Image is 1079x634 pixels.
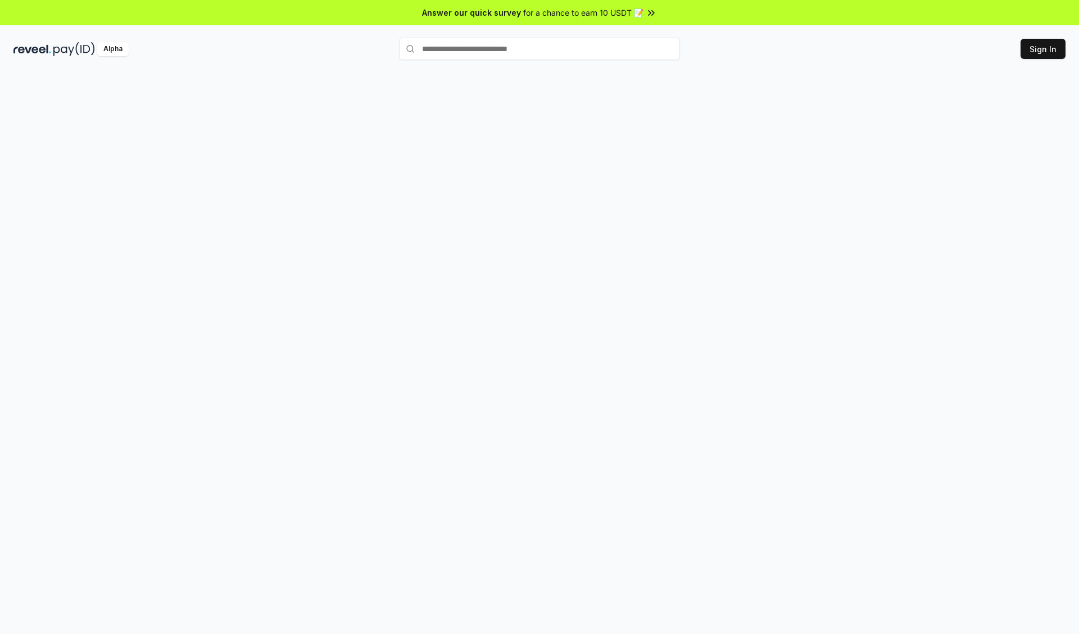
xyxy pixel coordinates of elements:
button: Sign In [1021,39,1066,59]
div: Alpha [97,42,129,56]
span: for a chance to earn 10 USDT 📝 [523,7,643,19]
img: reveel_dark [13,42,51,56]
span: Answer our quick survey [422,7,521,19]
img: pay_id [53,42,95,56]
